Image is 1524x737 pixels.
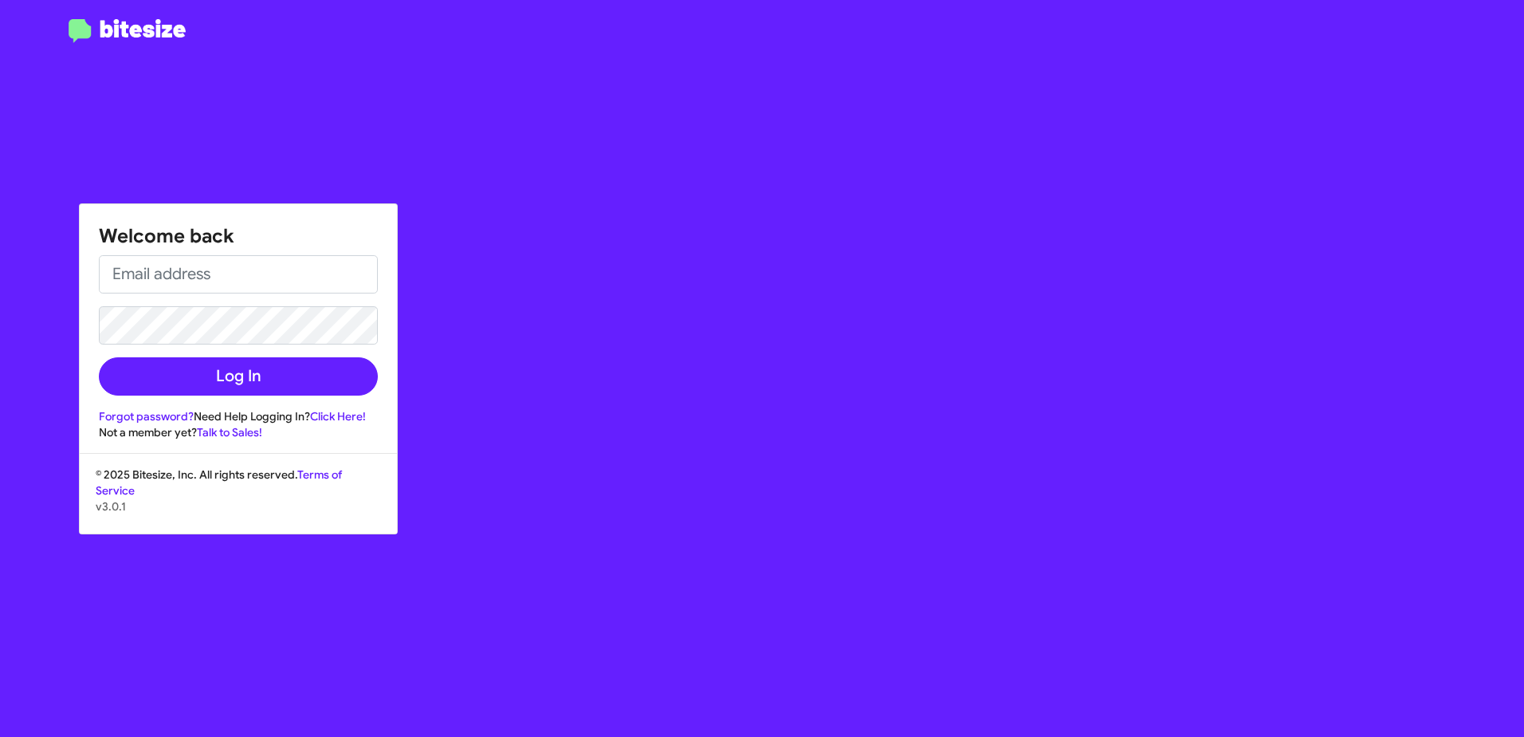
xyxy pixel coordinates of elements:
a: Click Here! [310,409,366,424]
p: v3.0.1 [96,499,381,514]
h1: Welcome back [99,223,378,249]
a: Forgot password? [99,409,194,424]
a: Terms of Service [96,467,342,498]
div: © 2025 Bitesize, Inc. All rights reserved. [80,467,397,534]
div: Not a member yet? [99,424,378,440]
div: Need Help Logging In? [99,408,378,424]
button: Log In [99,357,378,396]
input: Email address [99,255,378,294]
a: Talk to Sales! [197,425,262,439]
